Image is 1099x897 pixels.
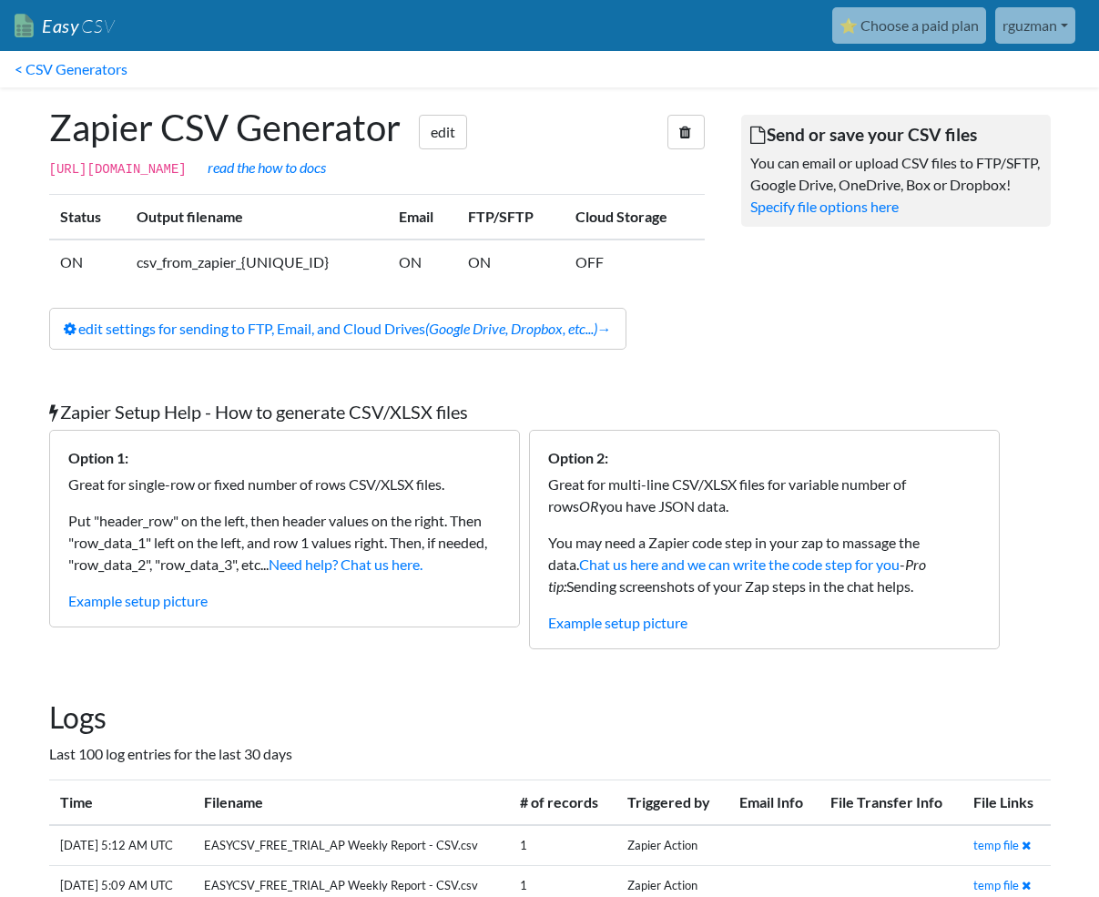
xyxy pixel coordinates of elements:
[548,474,981,517] p: Great for multi-line CSV/XLSX files for variable number of rows you have JSON data.
[126,195,388,240] th: Output filename
[388,240,457,284] td: ON
[832,7,986,44] a: ⭐ Choose a paid plan
[548,449,981,466] h6: Option 2:
[49,162,187,177] code: [URL][DOMAIN_NAME]
[388,195,457,240] th: Email
[68,474,501,495] p: Great for single-row or fixed number of rows CSV/XLSX files.
[819,780,962,825] th: File Transfer Info
[68,592,208,609] a: Example setup picture
[509,780,616,825] th: # of records
[193,780,509,825] th: Filename
[49,195,127,240] th: Status
[509,825,616,866] td: 1
[565,195,704,240] th: Cloud Storage
[962,780,1050,825] th: File Links
[15,7,115,45] a: EasyCSV
[419,115,467,149] a: edit
[68,449,501,466] h6: Option 1:
[750,124,1042,145] h5: Send or save your CSV files
[269,556,422,573] a: Need help? Chat us here.
[750,152,1042,196] p: You can email or upload CSV files to FTP/SFTP, Google Drive, OneDrive, Box or Dropbox!
[49,825,193,866] td: [DATE] 5:12 AM UTC
[616,780,728,825] th: Triggered by
[49,401,1051,423] h5: Zapier Setup Help - How to generate CSV/XLSX files
[126,240,388,284] td: csv_from_zapier_{UNIQUE_ID}
[579,497,599,515] i: OR
[548,614,687,631] a: Example setup picture
[565,240,704,284] td: OFF
[425,320,597,337] i: (Google Drive, Dropbox, etc...)
[973,878,1019,892] a: temp file
[79,15,115,37] span: CSV
[457,195,565,240] th: FTP/SFTP
[750,198,899,215] a: Specify file options here
[995,7,1075,44] a: rguzman
[49,308,626,350] a: edit settings for sending to FTP, Email, and Cloud Drives(Google Drive, Dropbox, etc...)→
[208,158,326,176] a: read the how to docs
[49,743,1051,765] p: Last 100 log entries for the last 30 days
[973,838,1019,852] a: temp file
[579,556,900,573] a: Chat us here and we can write the code step for you
[49,240,127,284] td: ON
[49,780,193,825] th: Time
[68,510,501,576] p: Put "header_row" on the left, then header values on the right. Then "row_data_1" left on the left...
[616,825,728,866] td: Zapier Action
[49,700,1051,735] h2: Logs
[193,825,509,866] td: EASYCSV_FREE_TRIAL_AP Weekly Report - CSV.csv
[728,780,819,825] th: Email Info
[457,240,565,284] td: ON
[548,532,981,597] p: You may need a Zapier code step in your zap to massage the data. - Sending screenshots of your Za...
[49,106,705,149] h1: Zapier CSV Generator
